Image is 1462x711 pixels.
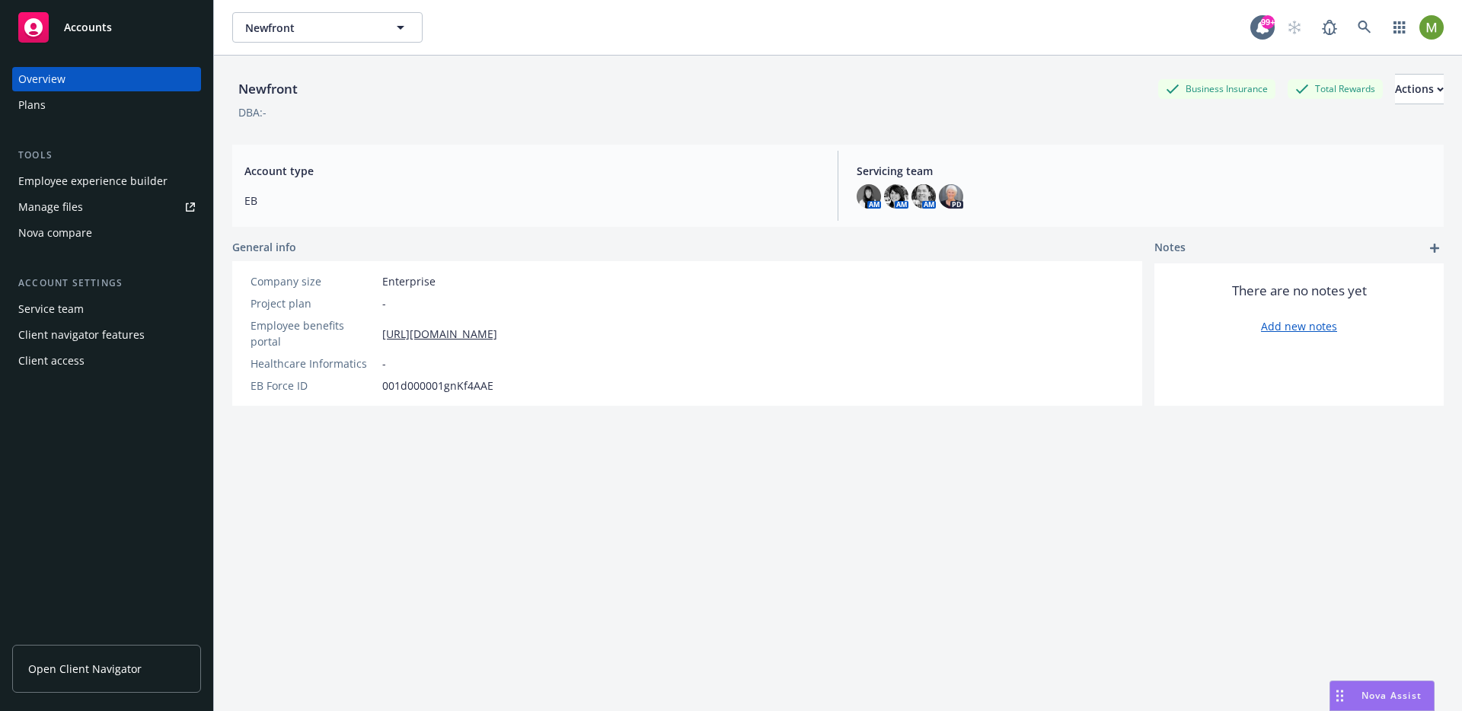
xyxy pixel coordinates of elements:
img: photo [857,184,881,209]
div: Nova compare [18,221,92,245]
span: Enterprise [382,273,436,289]
span: Notes [1154,239,1186,257]
div: Overview [18,67,65,91]
a: Start snowing [1279,12,1310,43]
a: Accounts [12,6,201,49]
div: Manage files [18,195,83,219]
span: There are no notes yet [1232,282,1367,300]
div: Healthcare Informatics [251,355,376,371]
img: photo [1419,15,1444,40]
div: Company size [251,273,376,289]
a: Switch app [1384,12,1415,43]
div: Plans [18,93,46,117]
img: photo [939,184,963,209]
span: - [382,295,386,311]
a: Add new notes [1261,318,1337,334]
div: Employee experience builder [18,169,168,193]
a: Client access [12,349,201,373]
div: Employee benefits portal [251,317,376,349]
span: Nova Assist [1361,689,1422,702]
img: photo [911,184,936,209]
span: Accounts [64,21,112,33]
div: Service team [18,297,84,321]
span: Account type [244,163,819,179]
div: Newfront [232,79,304,99]
div: Business Insurance [1158,79,1275,98]
div: Project plan [251,295,376,311]
span: - [382,355,386,371]
div: Client navigator features [18,323,145,347]
a: Search [1349,12,1380,43]
a: Report a Bug [1314,12,1345,43]
div: Actions [1395,75,1444,104]
div: DBA: - [238,104,267,120]
span: General info [232,239,296,255]
span: Open Client Navigator [28,661,142,677]
div: Client access [18,349,85,373]
a: Overview [12,67,201,91]
button: Newfront [232,12,423,43]
span: Newfront [245,20,377,36]
button: Actions [1395,74,1444,104]
img: photo [884,184,908,209]
a: Client navigator features [12,323,201,347]
div: EB Force ID [251,378,376,394]
span: Servicing team [857,163,1432,179]
div: Drag to move [1330,681,1349,710]
div: Total Rewards [1288,79,1383,98]
div: Account settings [12,276,201,291]
a: Plans [12,93,201,117]
a: Service team [12,297,201,321]
button: Nova Assist [1330,681,1435,711]
a: Nova compare [12,221,201,245]
a: Manage files [12,195,201,219]
div: 99+ [1261,15,1275,29]
a: [URL][DOMAIN_NAME] [382,326,497,342]
a: add [1425,239,1444,257]
div: Tools [12,148,201,163]
span: EB [244,193,819,209]
span: 001d000001gnKf4AAE [382,378,493,394]
a: Employee experience builder [12,169,201,193]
